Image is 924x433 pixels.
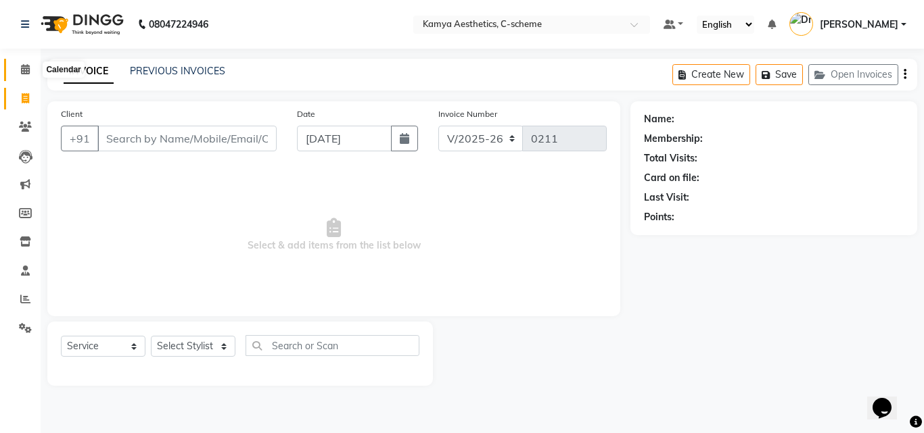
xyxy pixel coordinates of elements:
[61,168,607,303] span: Select & add items from the list below
[644,151,697,165] div: Total Visits:
[820,18,898,32] span: [PERSON_NAME]
[672,64,750,85] button: Create New
[644,132,703,146] div: Membership:
[97,126,277,151] input: Search by Name/Mobile/Email/Code
[789,12,813,36] img: Dr Tanvi Ahmed
[644,210,674,224] div: Points:
[43,61,84,78] div: Calendar
[756,64,803,85] button: Save
[644,190,689,205] div: Last Visit:
[867,379,910,419] iframe: chat widget
[61,108,83,120] label: Client
[644,112,674,126] div: Name:
[246,335,419,356] input: Search or Scan
[149,5,208,43] b: 08047224946
[808,64,898,85] button: Open Invoices
[644,171,699,185] div: Card on file:
[61,126,99,151] button: +91
[34,5,127,43] img: logo
[438,108,497,120] label: Invoice Number
[297,108,315,120] label: Date
[130,65,225,77] a: PREVIOUS INVOICES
